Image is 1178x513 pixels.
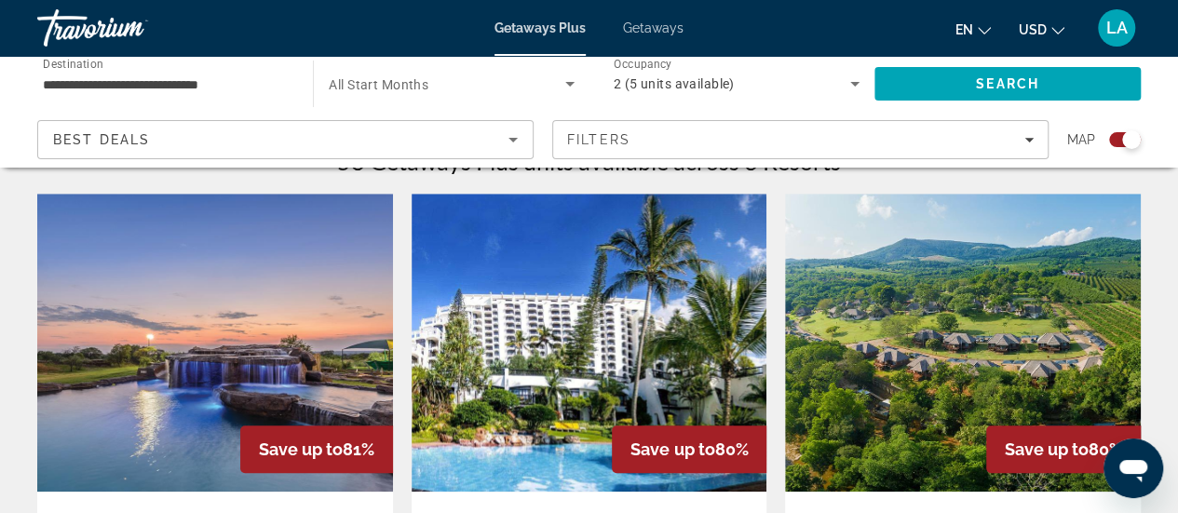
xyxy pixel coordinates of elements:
span: 2 (5 units available) [614,76,735,91]
span: Save up to [630,439,714,459]
span: Occupancy [614,58,672,71]
span: Destination [43,57,103,70]
img: SunSwop at Cabana Beach [412,194,767,492]
iframe: Button to launch messaging window [1104,439,1163,498]
span: Best Deals [53,132,150,147]
span: All Start Months [329,77,428,92]
mat-select: Sort by [53,128,518,151]
span: Save up to [259,439,343,459]
button: Change currency [1019,16,1064,43]
img: The Kingdom Resort [37,194,393,492]
a: Travorium [37,4,223,52]
div: 80% [612,425,766,473]
button: Filters [552,120,1049,159]
span: Search [976,76,1039,91]
span: en [955,22,973,37]
span: Filters [567,132,630,147]
a: Getaways [623,20,684,35]
div: 81% [240,425,393,473]
div: 80% [986,425,1141,473]
button: Change language [955,16,991,43]
span: LA [1106,19,1128,37]
button: Search [874,67,1141,101]
img: Hazyview Cabanas [785,194,1141,492]
span: Map [1067,127,1095,153]
span: Save up to [1005,439,1089,459]
span: USD [1019,22,1047,37]
a: Getaways Plus [494,20,586,35]
button: User Menu [1092,8,1141,47]
input: Select destination [43,74,289,96]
